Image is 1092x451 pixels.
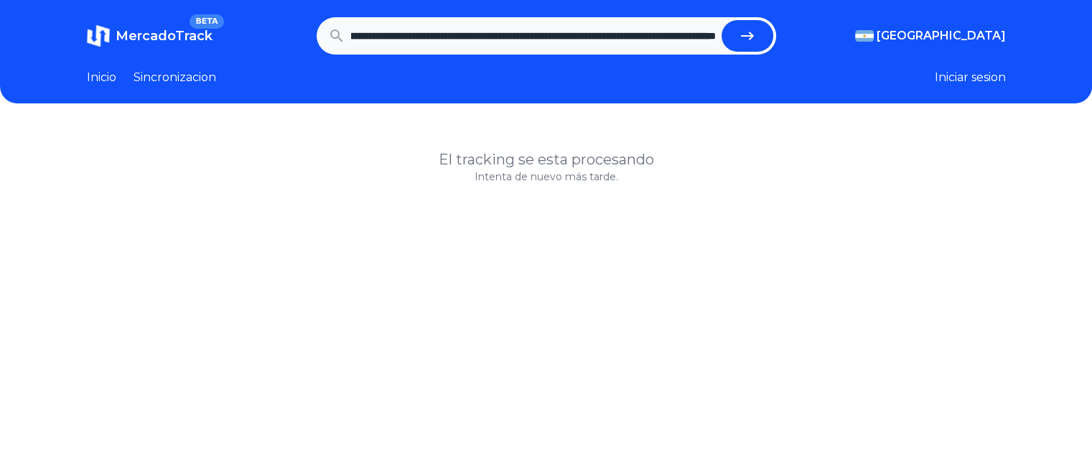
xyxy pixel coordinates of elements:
span: [GEOGRAPHIC_DATA] [877,27,1006,45]
a: Sincronizacion [134,69,216,86]
button: [GEOGRAPHIC_DATA] [855,27,1006,45]
a: Inicio [87,69,116,86]
img: Argentina [855,30,874,42]
img: MercadoTrack [87,24,110,47]
a: MercadoTrackBETA [87,24,213,47]
h1: El tracking se esta procesando [87,149,1006,169]
span: MercadoTrack [116,28,213,44]
span: BETA [190,14,223,29]
p: Intenta de nuevo más tarde. [87,169,1006,184]
button: Iniciar sesion [935,69,1006,86]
